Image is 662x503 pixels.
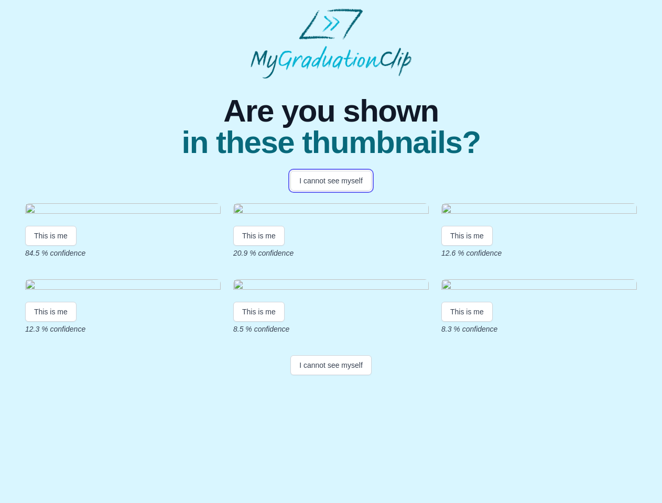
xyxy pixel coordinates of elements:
[25,226,77,246] button: This is me
[233,324,429,334] p: 8.5 % confidence
[233,203,429,217] img: 95e70b9247f28921861bc4aae2872010e8dc3e3a.gif
[181,95,480,127] span: Are you shown
[233,226,285,246] button: This is me
[233,248,429,258] p: 20.9 % confidence
[441,324,637,334] p: 8.3 % confidence
[233,279,429,293] img: 6ee952047c642b20a0f0154c556fa4ed3ce1d103.gif
[233,302,285,322] button: This is me
[25,279,221,293] img: ab9d0632ddb03302d17a7362a59021a2c39f9b03.gif
[25,324,221,334] p: 12.3 % confidence
[290,355,372,375] button: I cannot see myself
[25,302,77,322] button: This is me
[251,8,412,79] img: MyGraduationClip
[25,248,221,258] p: 84.5 % confidence
[441,226,493,246] button: This is me
[441,279,637,293] img: c193a7e21b210c9bae8521104b66bfd065d8c9a7.gif
[25,203,221,217] img: 28eafbb6bc987c343cf82aafbe3eeff4873b4ee5.gif
[441,302,493,322] button: This is me
[441,248,637,258] p: 12.6 % confidence
[441,203,637,217] img: cd49cdbbe8629e548a7fc050b93fefdf93c58b5a.gif
[181,127,480,158] span: in these thumbnails?
[290,171,372,191] button: I cannot see myself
